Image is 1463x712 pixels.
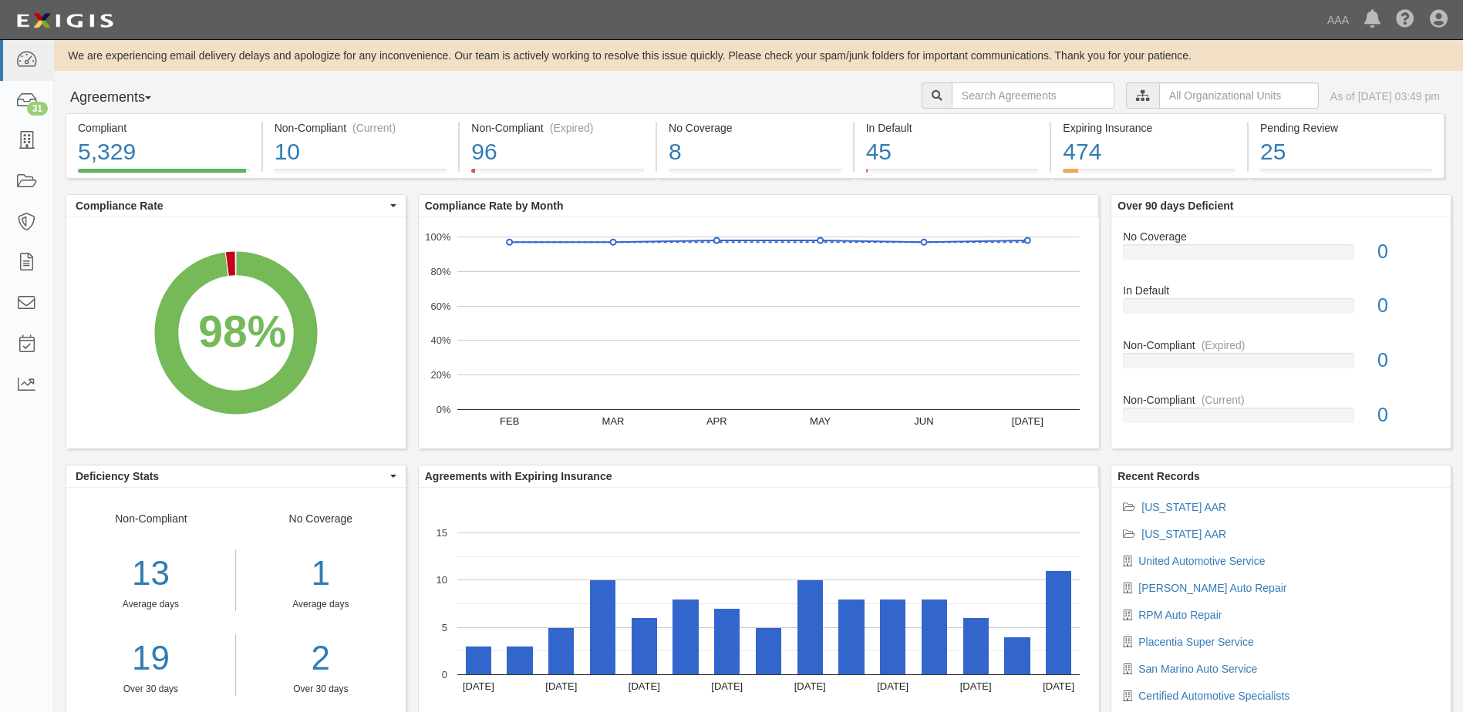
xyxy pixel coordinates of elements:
[425,200,564,212] b: Compliance Rate by Month
[198,301,286,363] div: 98%
[425,231,451,243] text: 100%
[810,415,831,427] text: MAY
[66,169,261,181] a: Compliant5,329
[1063,136,1235,169] div: 474
[263,169,459,181] a: Non-Compliant(Current)10
[66,549,235,598] div: 13
[66,195,406,217] button: Compliance Rate
[794,680,826,692] text: [DATE]
[1123,283,1439,338] a: In Default0
[66,465,406,487] button: Deficiency Stats
[236,511,406,696] div: No Coverage
[706,415,727,427] text: APR
[66,683,235,696] div: Over 30 days
[877,680,908,692] text: [DATE]
[1366,238,1451,266] div: 0
[1260,136,1432,169] div: 25
[66,634,235,683] a: 19
[1051,169,1247,181] a: Expiring Insurance474
[275,120,447,136] div: Non-Compliant (Current)
[1111,283,1451,298] div: In Default
[500,415,519,427] text: FEB
[66,598,235,611] div: Average days
[1063,120,1235,136] div: Expiring Insurance
[1138,663,1257,675] a: San Marino Auto Service
[1260,120,1432,136] div: Pending Review
[275,136,447,169] div: 10
[1396,11,1414,29] i: Help Center - Complianz
[471,120,644,136] div: Non-Compliant (Expired)
[1138,555,1265,567] a: United Automotive Service
[1123,392,1439,435] a: Non-Compliant(Current)0
[669,120,841,136] div: No Coverage
[352,120,396,136] div: (Current)
[1111,338,1451,353] div: Non-Compliant
[669,136,841,169] div: 8
[1330,89,1440,104] div: As of [DATE] 03:49 pm
[436,404,450,415] text: 0%
[711,680,743,692] text: [DATE]
[430,369,450,381] text: 20%
[959,680,991,692] text: [DATE]
[1138,690,1289,702] a: Certified Automotive Specialists
[1123,229,1439,284] a: No Coverage0
[1138,582,1286,594] a: [PERSON_NAME] Auto Repair
[1141,501,1226,513] a: [US_STATE] AAR
[430,334,450,346] text: 40%
[436,574,447,586] text: 10
[436,527,447,539] text: 15
[27,102,48,116] div: 31
[1111,392,1451,408] div: Non-Compliant
[1117,200,1233,212] b: Over 90 days Deficient
[430,266,450,277] text: 80%
[1320,5,1357,35] a: AAA
[425,470,612,482] b: Agreements with Expiring Insurance
[1111,229,1451,244] div: No Coverage
[248,683,394,696] div: Over 30 days
[866,120,1039,136] div: In Default
[460,169,656,181] a: Non-Compliant(Expired)96
[442,669,447,680] text: 0
[66,217,406,448] svg: A chart.
[78,136,250,169] div: 5,329
[248,634,394,683] a: 2
[1138,636,1253,648] a: Placentia Super Service
[1202,338,1246,353] div: (Expired)
[1138,609,1222,621] a: RPM Auto Repair
[1366,292,1451,320] div: 0
[54,48,1463,63] div: We are experiencing email delivery delays and apologize for any inconvenience. Our team is active...
[1012,415,1043,427] text: [DATE]
[866,136,1039,169] div: 45
[545,680,577,692] text: [DATE]
[76,469,386,484] span: Deficiency Stats
[1043,680,1074,692] text: [DATE]
[1249,169,1444,181] a: Pending Review25
[602,415,624,427] text: MAR
[419,217,1099,448] svg: A chart.
[442,621,447,633] text: 5
[1159,82,1319,109] input: All Organizational Units
[248,598,394,611] div: Average days
[1117,470,1200,482] b: Recent Records
[1202,392,1245,408] div: (Current)
[1141,528,1226,540] a: [US_STATE] AAR
[76,198,386,213] span: Compliance Rate
[12,7,118,35] img: logo-5460c22ac91f19d4615b14bd174203de0afe785f0fc80cf4dbbc73dc1793850b.png
[550,120,594,136] div: (Expired)
[952,82,1114,109] input: Search Agreements
[657,169,853,181] a: No Coverage8
[914,415,933,427] text: JUN
[66,82,181,113] button: Agreements
[855,169,1050,181] a: In Default45
[78,120,250,136] div: Compliant
[1366,347,1451,374] div: 0
[248,549,394,598] div: 1
[629,680,660,692] text: [DATE]
[66,511,236,696] div: Non-Compliant
[430,300,450,311] text: 60%
[463,680,494,692] text: [DATE]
